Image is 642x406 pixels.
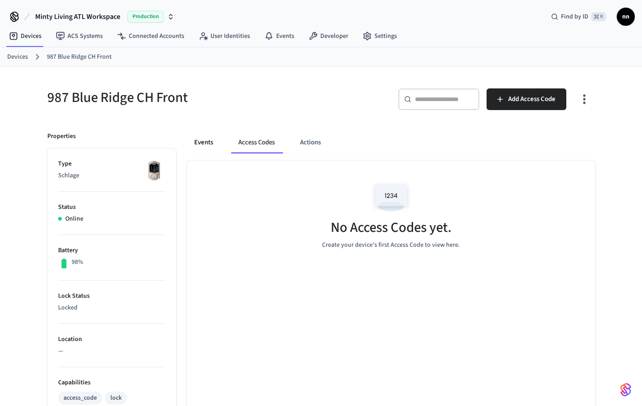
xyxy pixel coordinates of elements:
p: — [58,346,165,356]
a: Connected Accounts [110,28,191,44]
a: User Identities [191,28,257,44]
button: nn [617,8,635,26]
div: lock [110,393,122,403]
p: Create your device's first Access Code to view here. [322,240,460,250]
button: Access Codes [231,132,282,153]
a: Devices [2,28,49,44]
span: ⌘ K [591,12,606,21]
h5: 987 Blue Ridge CH Front [47,88,316,107]
h5: No Access Codes yet. [331,218,451,237]
a: Events [257,28,301,44]
p: Online [65,214,83,224]
a: Settings [355,28,404,44]
span: Minty Living ATL Workspace [35,11,120,22]
button: Add Access Code [487,88,566,110]
p: Schlage [58,171,165,180]
p: Capabilities [58,378,165,388]
p: Status [58,203,165,212]
a: Developer [301,28,355,44]
a: 987 Blue Ridge CH Front [47,52,112,62]
p: Locked [58,303,165,313]
p: Lock Status [58,291,165,301]
span: nn [618,9,634,25]
a: ACS Systems [49,28,110,44]
span: Find by ID [561,12,588,21]
button: Events [187,132,220,153]
img: SeamLogoGradient.69752ec5.svg [620,383,631,397]
div: Find by ID⌘ K [544,9,613,25]
p: Location [58,335,165,344]
div: ant example [187,132,595,153]
img: Schlage Sense Smart Deadbolt with Camelot Trim, Front [143,159,165,182]
span: Add Access Code [508,93,555,105]
p: Battery [58,246,165,255]
p: 98% [72,258,83,267]
div: access_code [64,393,97,403]
p: Properties [47,132,76,141]
img: Access Codes Empty State [371,179,411,217]
button: Actions [293,132,328,153]
p: Type [58,159,165,169]
a: Devices [7,52,28,62]
span: Production [127,11,164,23]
